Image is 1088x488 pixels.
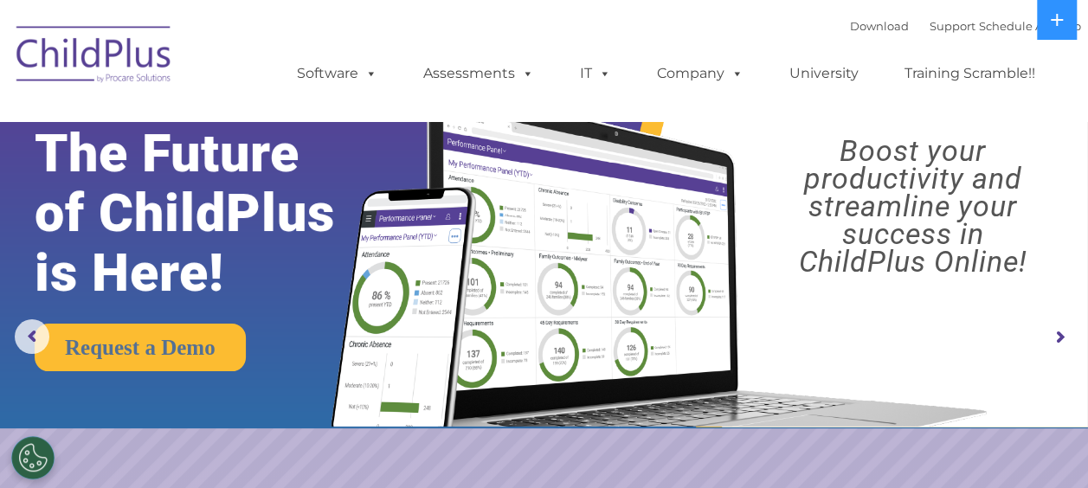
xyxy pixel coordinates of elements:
[241,114,293,127] span: Last name
[850,19,1081,33] font: |
[35,124,382,303] rs-layer: The Future of ChildPlus is Here!
[887,56,1053,91] a: Training Scramble!!
[11,436,55,479] button: Cookies Settings
[850,19,909,33] a: Download
[406,56,551,91] a: Assessments
[979,19,1081,33] a: Schedule A Demo
[563,56,628,91] a: IT
[930,19,975,33] a: Support
[280,56,395,91] a: Software
[640,56,761,91] a: Company
[772,56,876,91] a: University
[241,185,314,198] span: Phone number
[751,137,1074,275] rs-layer: Boost your productivity and streamline your success in ChildPlus Online!
[35,324,246,371] a: Request a Demo
[8,14,181,100] img: ChildPlus by Procare Solutions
